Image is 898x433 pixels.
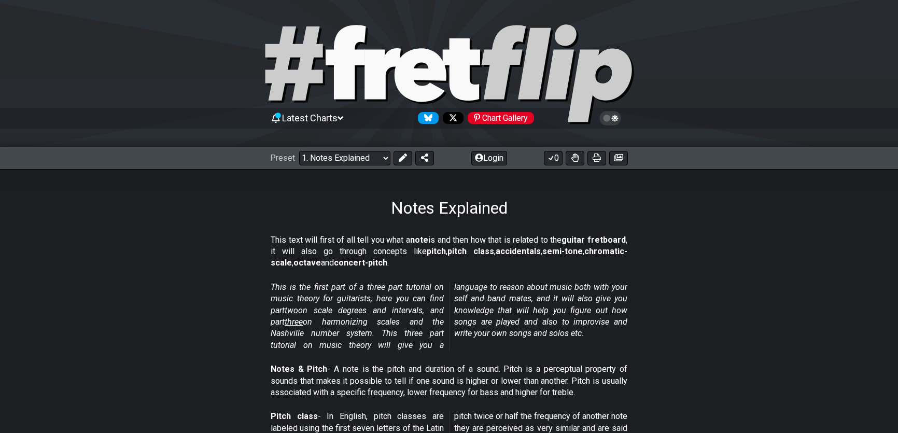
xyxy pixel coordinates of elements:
button: Edit Preset [394,151,412,165]
h1: Notes Explained [391,198,508,218]
a: #fretflip at Pinterest [464,112,534,124]
strong: Pitch class [271,411,318,421]
span: three [285,317,303,327]
button: 0 [544,151,563,165]
strong: accidentals [496,246,541,256]
strong: guitar fretboard [562,235,626,245]
p: This text will first of all tell you what a is and then how that is related to the , it will also... [271,234,627,269]
span: Toggle light / dark theme [605,114,616,123]
span: two [285,305,298,315]
strong: pitch [427,246,446,256]
select: Preset [299,151,390,165]
strong: concert-pitch [334,258,387,268]
em: This is the first part of a three part tutorial on music theory for guitarists, here you can find... [271,282,627,350]
strong: octave [293,258,321,268]
a: Follow #fretflip at Bluesky [414,112,439,124]
strong: semi-tone [542,246,583,256]
button: Create image [609,151,628,165]
button: Login [471,151,507,165]
button: Share Preset [415,151,434,165]
strong: note [410,235,428,245]
button: Toggle Dexterity for all fretkits [566,151,584,165]
span: Preset [270,153,295,163]
a: Follow #fretflip at X [439,112,464,124]
strong: Notes & Pitch [271,364,327,374]
div: Chart Gallery [468,112,534,124]
p: - A note is the pitch and duration of a sound. Pitch is a perceptual property of sounds that make... [271,364,627,398]
span: Latest Charts [282,113,338,123]
strong: pitch class [447,246,494,256]
button: Print [587,151,606,165]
